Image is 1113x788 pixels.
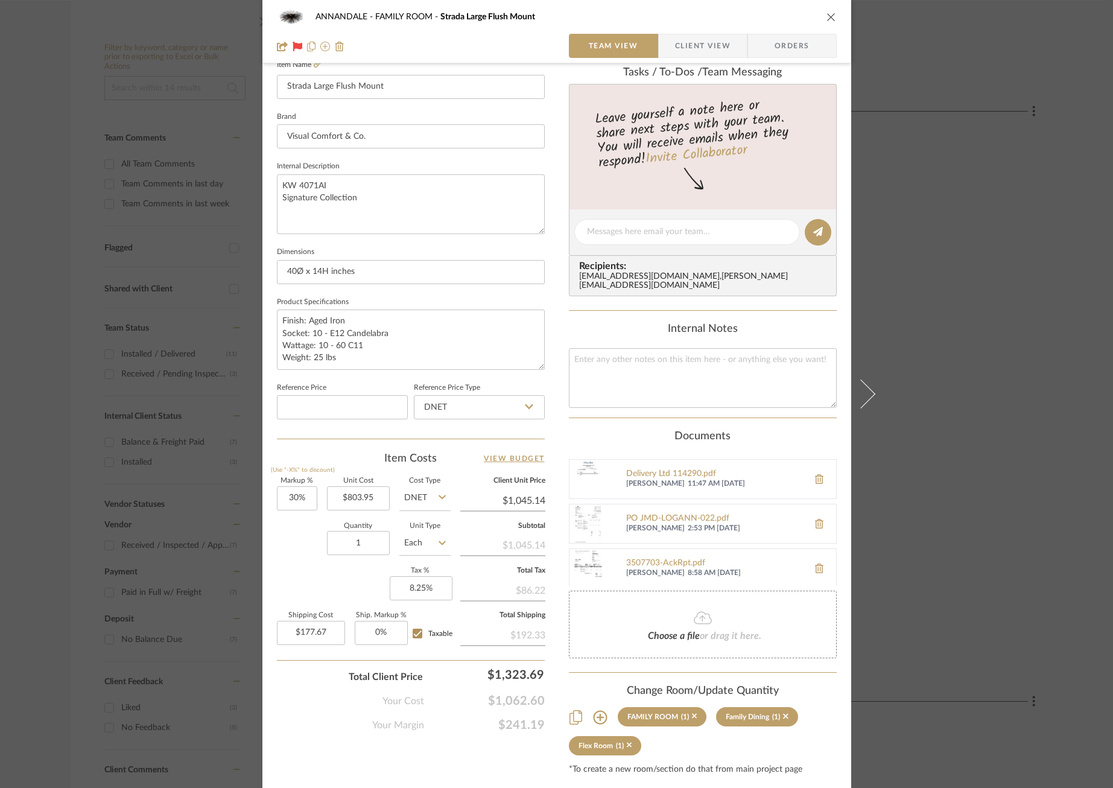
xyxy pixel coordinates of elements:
[414,385,480,391] label: Reference Price Type
[626,469,802,479] a: Delivery Ltd 114290.pdf
[424,694,545,708] span: $1,062.60
[382,694,424,708] span: Your Cost
[675,34,731,58] span: Client View
[726,713,769,721] div: Family Dining
[335,42,344,51] img: Remove from project
[700,631,761,641] span: or drag it here.
[316,13,375,21] span: ANNANDALE
[277,164,340,170] label: Internal Description
[460,568,545,574] label: Total Tax
[399,523,451,529] label: Unit Type
[589,34,638,58] span: Team View
[277,478,317,484] label: Markup %
[277,5,306,29] img: 3bb33e5e-171b-4c1a-a880-9ba2bc9d546d_48x40.jpg
[688,479,802,489] span: 11:47 AM [DATE]
[390,568,451,574] label: Tax %
[440,13,535,21] span: Strada Large Flush Mount
[428,630,452,637] span: Taxable
[429,662,550,687] div: $1,323.69
[579,261,831,272] span: Recipients:
[569,685,837,698] div: Change Room/Update Quantity
[277,124,545,148] input: Enter Brand
[484,451,545,466] a: View Budget
[460,623,545,645] div: $192.33
[681,713,689,721] div: (1)
[460,612,545,618] label: Total Shipping
[277,249,314,255] label: Dimensions
[460,533,545,555] div: $1,045.14
[569,323,837,336] div: Internal Notes
[460,478,545,484] label: Client Unit Price
[277,75,545,99] input: Enter Item Name
[627,713,678,721] div: FAMILY ROOM
[277,260,545,284] input: Enter the dimensions of this item
[826,11,837,22] button: close
[567,92,838,173] div: Leave yourself a note here or share next steps with your team. You will receive emails when they ...
[569,549,608,588] img: 3507703-AckRpt.pdf
[277,114,296,120] label: Brand
[277,299,349,305] label: Product Specifications
[616,742,624,750] div: (1)
[277,451,545,466] div: Item Costs
[626,568,685,578] span: [PERSON_NAME]
[569,765,837,775] div: *To create a new room/section do that from main project page
[399,478,451,484] label: Cost Type
[349,670,423,684] span: Total Client Price
[355,612,408,618] label: Ship. Markup %
[460,523,545,529] label: Subtotal
[277,60,321,70] label: Item Name
[623,67,702,78] span: Tasks / To-Dos /
[327,478,390,484] label: Unit Cost
[375,13,440,21] span: FAMILY ROOM
[569,430,837,443] div: Documents
[644,140,747,170] a: Invite Collaborator
[626,479,685,489] span: [PERSON_NAME]
[277,385,326,391] label: Reference Price
[424,718,545,732] span: $241.19
[648,631,700,641] span: Choose a file
[372,718,424,732] span: Your Margin
[327,523,390,529] label: Quantity
[569,460,608,498] img: Delivery Ltd 114290.pdf
[626,559,802,568] a: 3507703-AckRpt.pdf
[460,579,545,600] div: $86.22
[569,66,837,80] div: team Messaging
[688,568,802,578] span: 8:58 AM [DATE]
[761,34,823,58] span: Orders
[772,713,780,721] div: (1)
[569,504,608,543] img: PO JMD-LOGANN-022.pdf
[626,514,802,524] a: PO JMD-LOGANN-022.pdf
[688,524,802,533] span: 2:53 PM [DATE]
[579,272,831,291] div: [EMAIL_ADDRESS][DOMAIN_NAME] , [PERSON_NAME][EMAIL_ADDRESS][DOMAIN_NAME]
[626,524,685,533] span: [PERSON_NAME]
[277,612,345,618] label: Shipping Cost
[579,742,613,750] div: Flex Room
